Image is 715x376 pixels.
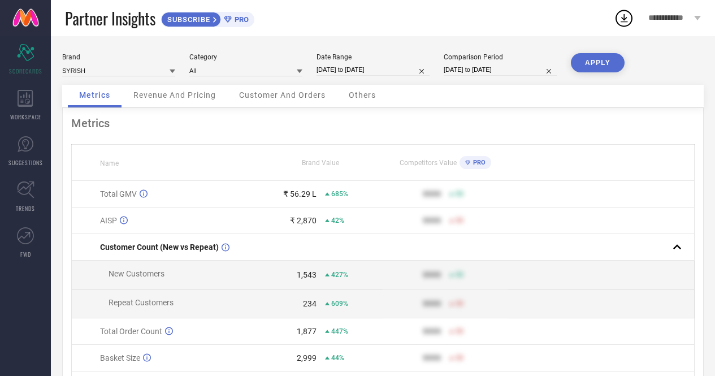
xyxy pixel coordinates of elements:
[614,8,634,28] div: Open download list
[456,327,463,335] span: 50
[9,67,42,75] span: SCORECARDS
[423,299,441,308] div: 9999
[239,90,326,100] span: Customer And Orders
[470,159,486,166] span: PRO
[423,327,441,336] div: 9999
[317,64,430,76] input: Select date range
[100,243,219,252] span: Customer Count (New vs Repeat)
[297,327,317,336] div: 1,877
[79,90,110,100] span: Metrics
[331,217,344,224] span: 42%
[349,90,376,100] span: Others
[444,64,557,76] input: Select comparison period
[297,270,317,279] div: 1,543
[71,116,695,130] div: Metrics
[100,216,117,225] span: AISP
[62,53,175,61] div: Brand
[423,353,441,362] div: 9999
[109,298,174,307] span: Repeat Customers
[100,159,119,167] span: Name
[400,159,457,167] span: Competitors Value
[456,217,463,224] span: 50
[162,15,213,24] span: SUBSCRIBE
[423,270,441,279] div: 9999
[571,53,625,72] button: APPLY
[331,190,348,198] span: 685%
[100,189,137,198] span: Total GMV
[100,353,140,362] span: Basket Size
[161,9,254,27] a: SUBSCRIBEPRO
[8,158,43,167] span: SUGGESTIONS
[302,159,339,167] span: Brand Value
[423,216,441,225] div: 9999
[20,250,31,258] span: FWD
[331,300,348,308] span: 609%
[290,216,317,225] div: ₹ 2,870
[297,353,317,362] div: 2,999
[423,189,441,198] div: 9999
[456,354,463,362] span: 50
[100,327,162,336] span: Total Order Count
[109,269,164,278] span: New Customers
[10,113,41,121] span: WORKSPACE
[65,7,155,30] span: Partner Insights
[133,90,216,100] span: Revenue And Pricing
[232,15,249,24] span: PRO
[456,300,463,308] span: 50
[317,53,430,61] div: Date Range
[331,354,344,362] span: 44%
[189,53,302,61] div: Category
[456,271,463,279] span: 50
[444,53,557,61] div: Comparison Period
[456,190,463,198] span: 50
[283,189,317,198] div: ₹ 56.29 L
[303,299,317,308] div: 234
[16,204,35,213] span: TRENDS
[331,327,348,335] span: 447%
[331,271,348,279] span: 427%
